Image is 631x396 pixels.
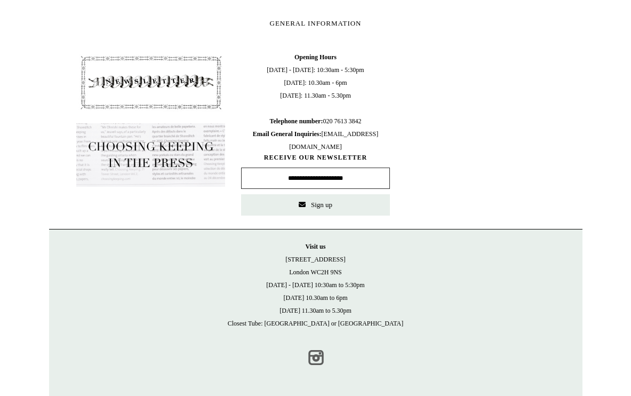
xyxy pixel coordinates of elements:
span: GENERAL INFORMATION [270,19,362,27]
b: : [321,117,323,125]
a: Instagram [304,346,328,369]
b: Email General Inquiries: [253,130,322,138]
iframe: google_map [406,51,555,211]
b: Opening Hours [294,53,337,61]
button: Sign up [241,194,390,216]
img: pf-4db91bb9--1305-Newsletter-Button_1200x.jpg [76,51,225,114]
strong: Visit us [306,243,326,250]
span: [EMAIL_ADDRESS][DOMAIN_NAME] [253,130,378,151]
img: pf-635a2b01-aa89-4342-bbcd-4371b60f588c--In-the-press-Button_1200x.jpg [76,123,225,187]
span: [DATE] - [DATE]: 10:30am - 5:30pm [DATE]: 10.30am - 6pm [DATE]: 11.30am - 5.30pm 020 7613 3842 [241,51,390,153]
p: [STREET_ADDRESS] London WC2H 9NS [DATE] - [DATE] 10:30am to 5:30pm [DATE] 10.30am to 6pm [DATE] 1... [60,240,572,330]
b: Telephone number [270,117,323,125]
span: RECEIVE OUR NEWSLETTER [241,153,390,162]
span: Sign up [311,201,332,209]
